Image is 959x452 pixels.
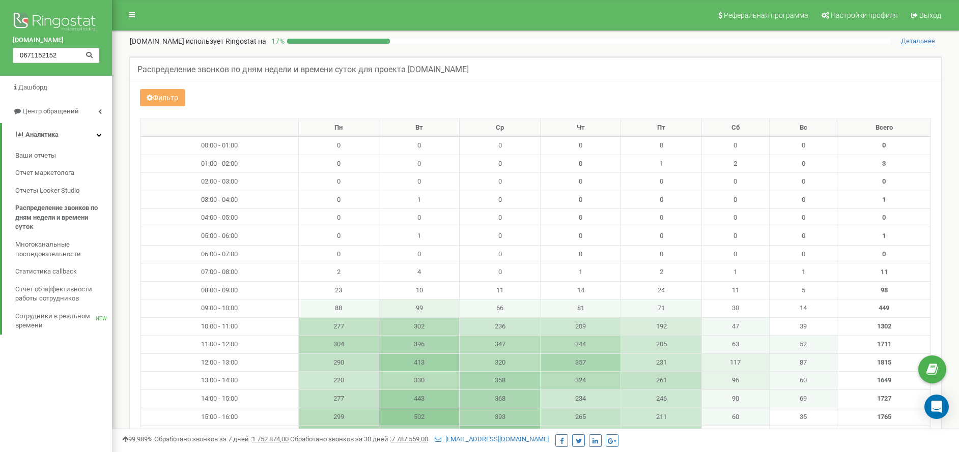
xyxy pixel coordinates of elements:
[919,11,941,19] span: Выход
[379,137,459,155] td: 0
[15,267,77,277] span: Статистика callback
[769,317,837,336] td: 39
[769,227,837,245] td: 0
[540,155,620,173] td: 0
[621,353,701,372] td: 231
[13,48,99,63] input: Поиск по номеру
[298,118,379,137] th: Пн
[140,245,299,263] td: 06:00 - 07:00
[22,107,79,115] span: Центр обращений
[15,182,112,200] a: Отчеты Looker Studio
[140,353,299,372] td: 12:00 - 13:00
[460,227,540,245] td: 0
[877,413,891,420] strong: 1765
[882,196,886,203] strong: 1
[540,191,620,209] td: 0
[298,263,379,282] td: 2
[15,285,107,304] span: Отчет об эффективности работы сотрудников
[877,322,891,330] strong: 1302
[140,137,299,155] td: 00:00 - 01:00
[881,268,888,276] strong: 11
[379,173,459,191] td: 0
[769,390,837,408] td: 69
[621,173,701,191] td: 0
[140,299,299,318] td: 09:00 - 10:00
[460,426,540,444] td: 452
[379,263,459,282] td: 4
[769,426,837,444] td: 39
[701,281,769,299] td: 11
[460,137,540,155] td: 0
[769,353,837,372] td: 87
[701,372,769,390] td: 96
[140,227,299,245] td: 05:00 - 06:00
[13,36,99,45] a: [DOMAIN_NAME]
[540,317,620,336] td: 209
[460,390,540,408] td: 368
[379,317,459,336] td: 302
[701,245,769,263] td: 0
[621,137,701,155] td: 0
[769,155,837,173] td: 0
[701,317,769,336] td: 47
[901,37,935,45] span: Детальнее
[540,299,620,318] td: 81
[621,245,701,263] td: 0
[379,299,459,318] td: 99
[621,426,701,444] td: 262
[2,123,112,147] a: Аналитика
[140,155,299,173] td: 01:00 - 02:00
[701,299,769,318] td: 30
[379,227,459,245] td: 1
[460,155,540,173] td: 0
[379,155,459,173] td: 0
[379,372,459,390] td: 330
[140,336,299,354] td: 11:00 - 12:00
[540,137,620,155] td: 0
[298,137,379,155] td: 0
[621,263,701,282] td: 2
[460,408,540,426] td: 393
[877,358,891,366] strong: 1815
[379,209,459,227] td: 0
[298,408,379,426] td: 299
[881,286,888,294] strong: 98
[379,426,459,444] td: 362
[540,263,620,282] td: 1
[140,408,299,426] td: 15:00 - 16:00
[769,118,837,137] th: Вс
[15,147,112,165] a: Ваши отчеты
[769,336,837,354] td: 52
[621,372,701,390] td: 261
[769,372,837,390] td: 60
[540,227,620,245] td: 0
[379,390,459,408] td: 443
[15,263,112,281] a: Статистика callback
[391,435,428,443] u: 7 787 559,00
[540,372,620,390] td: 324
[877,376,891,384] strong: 1649
[140,191,299,209] td: 03:00 - 04:00
[701,173,769,191] td: 0
[298,245,379,263] td: 0
[154,435,289,443] span: Обработано звонков за 7 дней :
[15,240,107,259] span: Многоканальные последовательности
[769,299,837,318] td: 14
[837,118,931,137] th: Всего
[831,11,898,19] span: Настройки профиля
[460,317,540,336] td: 236
[15,168,74,178] span: Отчет маркетолога
[769,191,837,209] td: 0
[701,137,769,155] td: 0
[701,118,769,137] th: Сб
[540,209,620,227] td: 0
[122,435,153,443] span: 99,989%
[460,191,540,209] td: 0
[769,408,837,426] td: 35
[140,263,299,282] td: 07:00 - 08:00
[290,435,428,443] span: Обработано звонков за 30 дней :
[701,408,769,426] td: 60
[701,155,769,173] td: 2
[137,65,469,74] h5: Распределение звонков по дням недели и времени суток для проекта [DOMAIN_NAME]
[877,395,891,402] strong: 1727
